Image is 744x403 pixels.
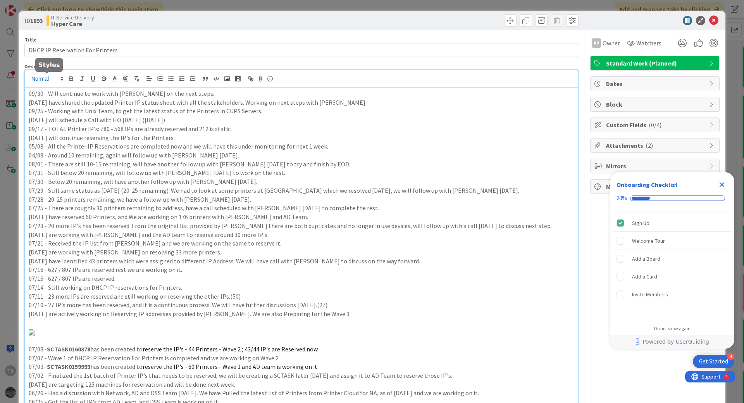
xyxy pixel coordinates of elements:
p: [DATE] are targeting 125 machines for reservation and will be done next week. [29,380,574,389]
div: Close Checklist [716,178,728,191]
p: 07/11 - 23 more IPs are reserved and still working on reserving the other IPs.(50) [29,292,574,301]
span: Standard Work (Planned) [606,59,705,68]
p: [DATE] will schedule a Call with HO [DATE] ([DATE]) [29,116,574,125]
p: [DATE] have identified 43 printers which were assigned to different IP Address. We will have call... [29,257,574,266]
p: 08/01 - There are still 10-15 remaining, will have another follow up with [PERSON_NAME] [DATE] to... [29,160,574,169]
div: Open Get Started checklist, remaining modules: 4 [693,355,734,368]
span: Powered by UserGuiding [642,337,709,346]
p: 07/31 - Still below 20 remaining, will follow up with [PERSON_NAME] [DATE] to work on the rest. [29,168,574,177]
div: Sign Up [632,218,649,228]
div: Sign Up is complete. [613,214,731,232]
input: type card name here... [24,43,578,57]
span: Watchers [636,38,661,48]
div: Add a Card is incomplete. [613,268,731,285]
p: 09/17 - TOTAL Printer IP's: 780 - 568 IPs are already reserved and 212 is static. [29,125,574,133]
div: AP [592,38,601,48]
div: 2 [40,3,42,9]
div: Add a Board is incomplete. [613,250,731,267]
div: Do not show again [654,325,691,332]
div: Footer [610,335,734,349]
div: Welcome Tour is incomplete. [613,232,731,249]
div: Welcome Tour [632,236,665,246]
p: 09/30 - Will continue to work with [PERSON_NAME] on the next steps. [29,89,574,98]
span: ID [24,16,43,25]
h5: Styles [38,61,60,69]
p: [DATE] are working with [PERSON_NAME] and the AD team to reserve around 30 more IP's [29,230,574,239]
span: reserve the IP's - 60 Printers - Wave 1 and AD team is working on it. [143,363,319,370]
p: [DATE] will continue reserving the IP's for the Printers. [29,133,574,142]
p: [DATE] have reserved 60 Printers, and We are working on 176 printers with [PERSON_NAME] and AD Team. [29,213,574,221]
p: [DATE] are working with [PERSON_NAME] on resolving 33 more printers. [29,248,574,257]
div: Checklist items [610,211,734,320]
img: image.png [29,329,35,336]
div: Add a Board [632,254,660,263]
div: Invite Members [632,290,668,299]
span: Dates [606,79,705,88]
span: IT Service Delivery [51,14,94,21]
p: 07/25 - There are roughly 30 printers remaining to address, have a call scheduled with [PERSON_NA... [29,204,574,213]
p: 07/03 - has been created to [29,362,574,371]
p: 07/10 - 27 IP's more has been reserved, and it is a continuous process. We will have further disc... [29,301,574,310]
label: Title [24,36,37,43]
p: 09/25 - Working with Unix Team, to get the latest status of the Printers in CUPS Servers. [29,107,574,116]
p: 07/14 - Still working on DHCP IP reservations for Printers. [29,283,574,292]
p: [DATE] are actively working on Reserving IP addresses provided by [PERSON_NAME]. We are also Prep... [29,310,574,318]
span: Block [606,100,705,109]
span: reserve the IP's - 44 Printers - Wave 2 ; 43/44 IP's are Reserved now. [143,345,319,353]
p: 07/15 - 627 / 807 IPs are reserved. [29,274,574,283]
strong: SCTASK0159993 [47,363,90,370]
span: Mirrors [606,161,705,171]
div: Invite Members is incomplete. [613,286,731,303]
div: Add a Card [632,272,657,281]
b: Hyper Care [51,21,94,27]
span: Attachments [606,141,705,150]
p: 07/02 - Finalized the 1st batch of Printer IP's that needs to be reserved, we will be creating a ... [29,371,574,380]
div: 4 [727,353,734,360]
p: 07/29 - Still same status as [DATE] (20-25 remaining). We had to look at some printers at [GEOGRA... [29,186,574,195]
p: 07/30 - Below 20 remaining, will have another follow up with [PERSON_NAME] [DATE]. [29,177,574,186]
div: Onboarding Checklist [617,180,678,189]
p: 07/08 - has been created to [29,345,574,354]
b: 1893 [30,17,43,24]
p: [DATE] have shared the updated Printer IP status sheet with all the stakeholders. Working on next... [29,98,574,107]
div: Checklist progress: 20% [617,195,728,202]
div: Checklist Container [610,172,734,349]
span: Custom Fields [606,120,705,130]
span: Description [24,63,55,70]
p: 06/26 - Had a discussion with Network, AD and DSS Team [DATE]. We have Pulled the latest list of ... [29,389,574,398]
p: 07/23 - 20 more IP's has been reserved. From the original list provided by [PERSON_NAME] there ar... [29,221,574,230]
span: ( 2 ) [646,142,653,149]
p: 07/07 - Wave 1 of DHCP IP Reservation For Printers is completed and we are working on Wave 2 [29,354,574,363]
span: Support [16,1,35,10]
p: 07/28 - 20-25 printers remaining, we have a follow-up with [PERSON_NAME] [DATE]. [29,195,574,204]
span: Owner [603,38,620,48]
p: 07/21 - Received the IP list from [PERSON_NAME] and we are working on the same to reserve it. [29,239,574,248]
span: ( 0/4 ) [649,121,661,129]
span: Metrics [606,182,705,191]
a: Powered by UserGuiding [614,335,730,349]
strong: SCTASK0160378 [47,345,90,353]
p: 07/16 - 627 / 807 IPs are reserved rest we are working on it. [29,265,574,274]
div: 20% [617,195,627,202]
p: 04/08 - Around 10 remaining, again will follow up with [PERSON_NAME] [DATE]. [29,151,574,160]
p: 05/08 - All the Printer IP Reservations are completed now and we will have this under monitoring ... [29,142,574,151]
div: Get Started [699,358,728,365]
